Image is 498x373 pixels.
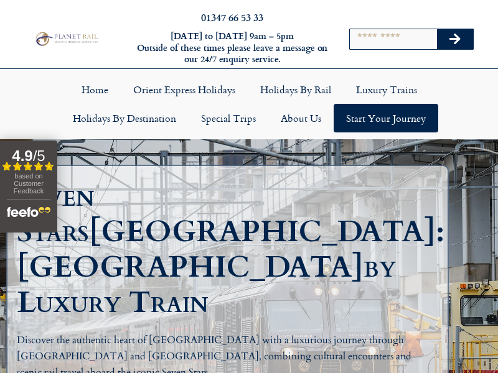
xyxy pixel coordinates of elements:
span: [GEOGRAPHIC_DATA] [17,247,364,287]
button: Search [437,29,473,49]
a: Luxury Trains [344,75,430,104]
a: Holidays by Rail [248,75,344,104]
img: Planet Rail Train Holidays Logo [33,30,100,47]
a: Special Trips [189,104,268,132]
h6: [DATE] to [DATE] 9am – 5pm Outside of these times please leave a message on our 24/7 enquiry serv... [136,30,329,65]
a: About Us [268,104,334,132]
a: Orient Express Holidays [121,75,248,104]
a: Start your Journey [334,104,438,132]
nav: Menu [6,75,492,132]
a: 01347 66 53 33 [201,10,263,24]
span: by Luxury Train [17,247,396,323]
h1: Seven Stars [17,178,429,320]
a: Holidays by Destination [60,104,189,132]
span: [GEOGRAPHIC_DATA]: [89,211,444,252]
a: Home [69,75,121,104]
